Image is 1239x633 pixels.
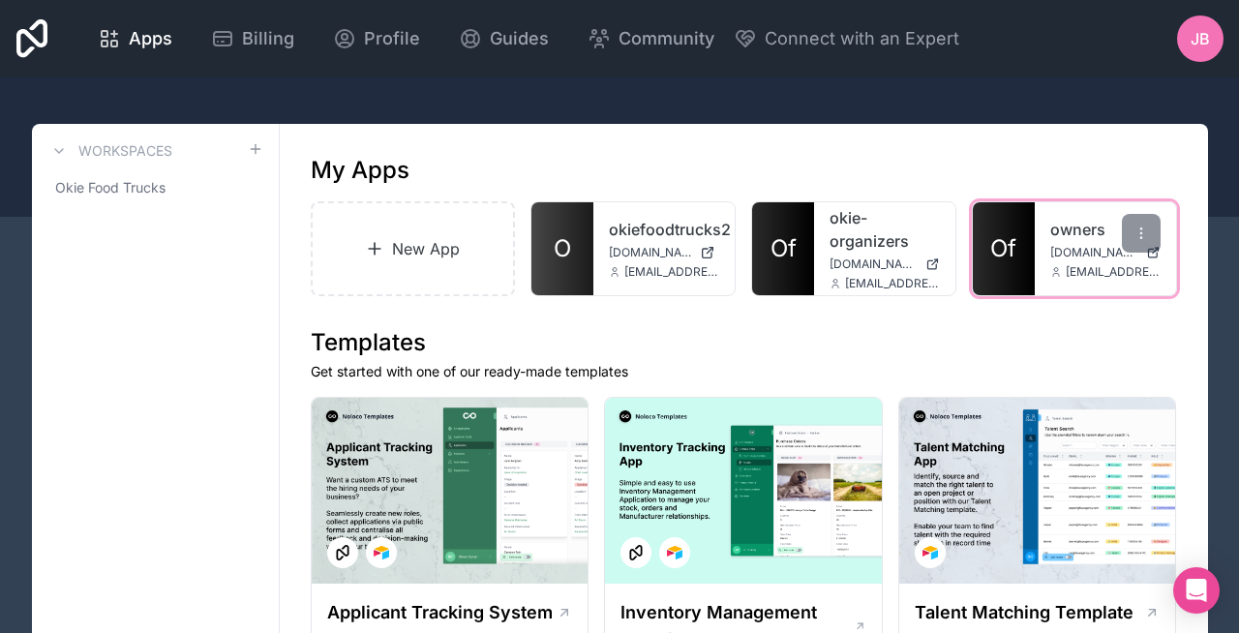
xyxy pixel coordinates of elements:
h1: Talent Matching Template [915,599,1133,626]
a: Workspaces [47,139,172,163]
a: Okie Food Trucks [47,170,263,205]
span: [DOMAIN_NAME] [609,245,692,260]
span: Of [990,233,1016,264]
a: Guides [443,17,564,60]
span: [DOMAIN_NAME] [1050,245,1138,260]
a: Apps [82,17,188,60]
a: Profile [317,17,436,60]
a: New App [311,201,516,296]
span: Community [619,25,714,52]
span: Billing [242,25,294,52]
img: Airtable Logo [922,545,938,560]
a: Billing [196,17,310,60]
span: Apps [129,25,172,52]
a: [DOMAIN_NAME] [830,256,940,272]
a: okiefoodtrucks2 [609,218,719,241]
a: [DOMAIN_NAME] [1050,245,1161,260]
a: okie-organizers [830,206,940,253]
span: Guides [490,25,549,52]
span: JB [1191,27,1210,50]
a: owners [1050,218,1161,241]
div: Open Intercom Messenger [1173,567,1220,614]
a: Community [572,17,730,60]
span: [EMAIL_ADDRESS][DOMAIN_NAME] [1066,264,1161,280]
h1: Applicant Tracking System [327,599,553,626]
h1: My Apps [311,155,409,186]
p: Get started with one of our ready-made templates [311,362,1177,381]
h3: Workspaces [78,141,172,161]
a: O [531,202,593,295]
span: Connect with an Expert [765,25,959,52]
img: Airtable Logo [667,545,682,560]
a: [DOMAIN_NAME] [609,245,719,260]
img: Airtable Logo [374,545,389,560]
a: Of [973,202,1035,295]
span: O [554,233,571,264]
h1: Templates [311,327,1177,358]
button: Connect with an Expert [734,25,959,52]
span: Profile [364,25,420,52]
span: Of [771,233,797,264]
span: Okie Food Trucks [55,178,166,197]
span: [EMAIL_ADDRESS][DOMAIN_NAME] [845,276,940,291]
span: [DOMAIN_NAME] [830,256,918,272]
a: Of [752,202,814,295]
span: [EMAIL_ADDRESS][DOMAIN_NAME] [624,264,719,280]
